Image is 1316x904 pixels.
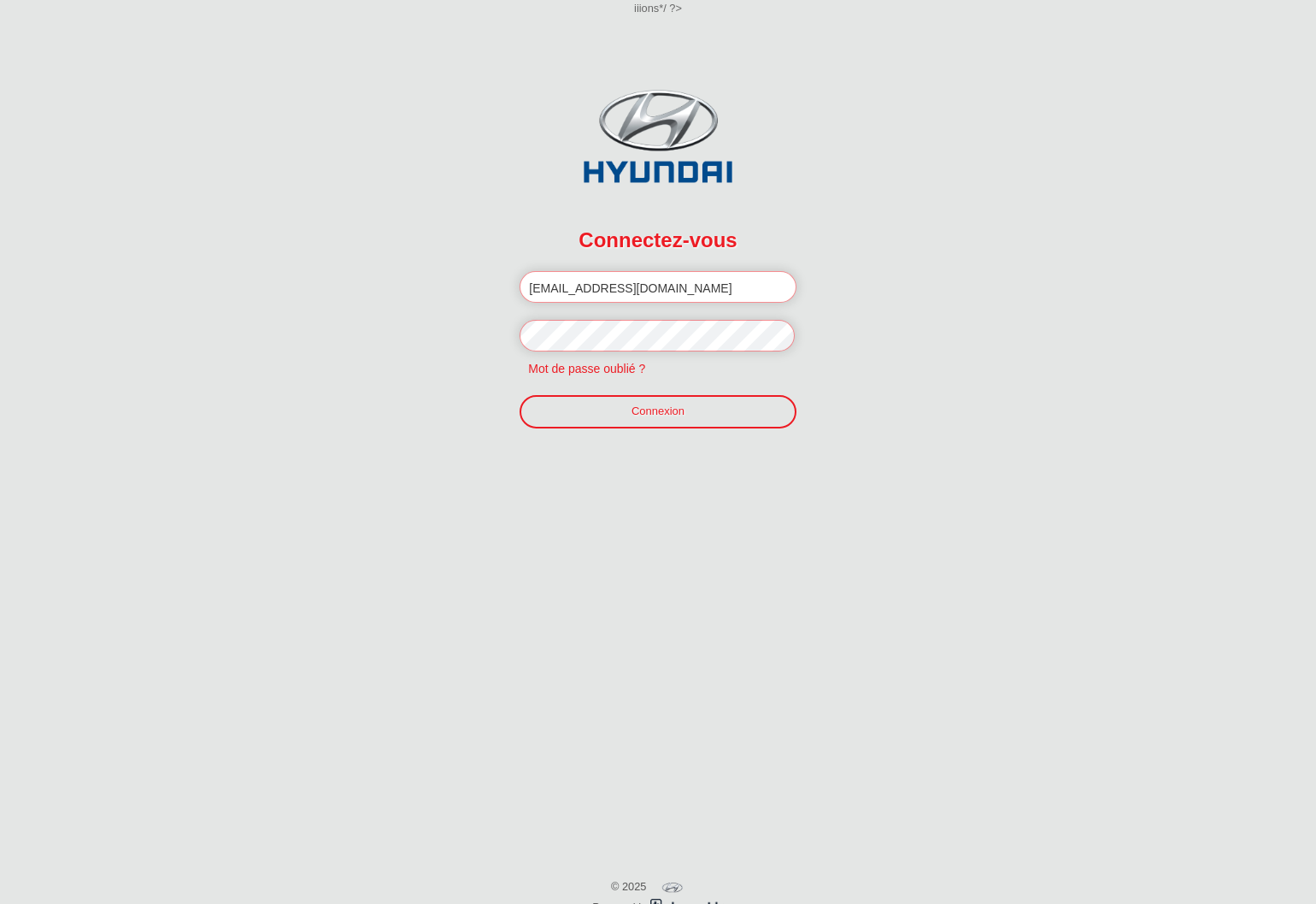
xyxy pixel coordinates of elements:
h2: Connectez-vous [520,217,796,263]
a: Mot de passe oublié ? [520,362,654,375]
a: Connexion [520,395,796,428]
img: word_sayartech.png [649,882,705,894]
input: Email [520,271,796,303]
